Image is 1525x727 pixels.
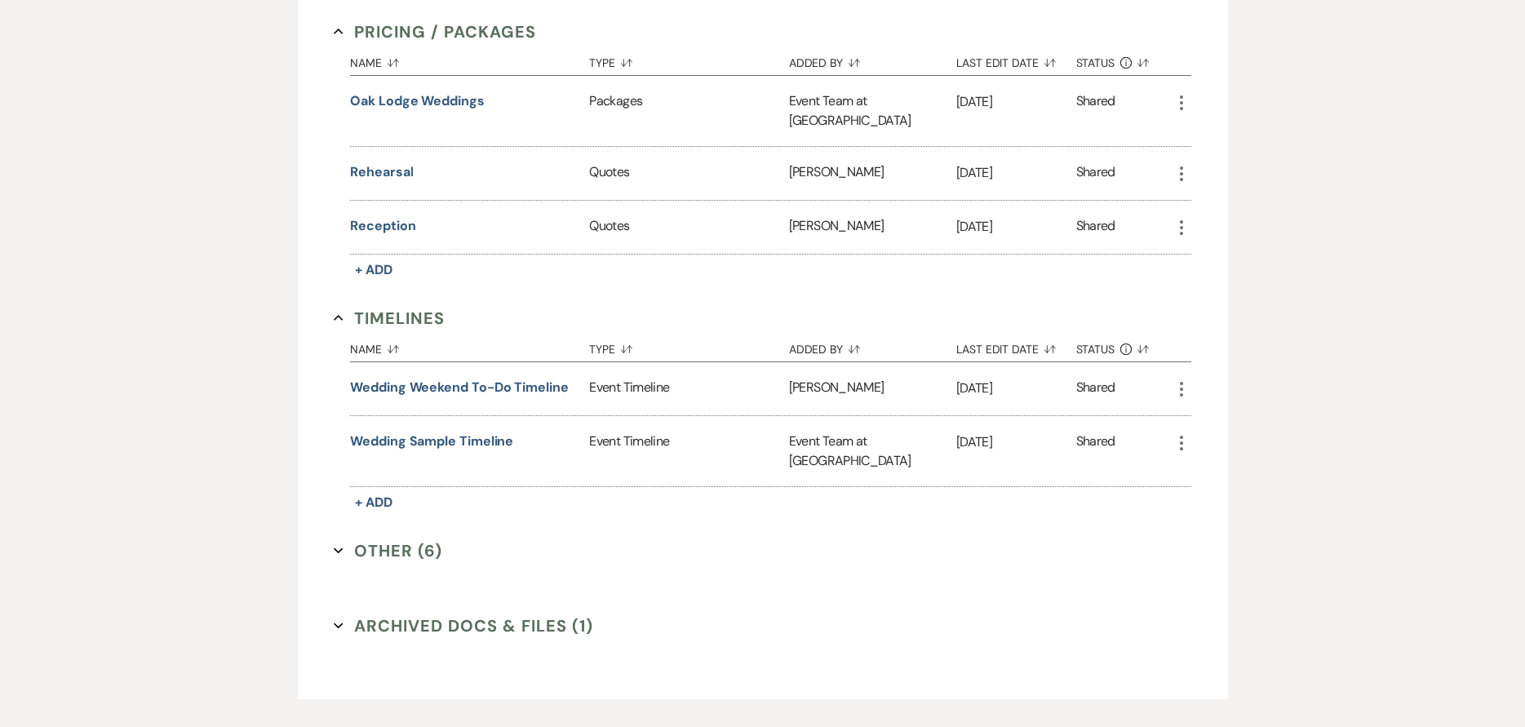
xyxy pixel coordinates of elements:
button: Wedding Sample Timeline [350,432,513,451]
div: Packages [589,76,788,146]
div: Shared [1076,216,1115,238]
div: Event Timeline [589,362,788,415]
button: Oak Lodge Weddings [350,91,485,111]
button: Last Edit Date [956,44,1076,75]
button: + Add [350,259,397,281]
div: Quotes [589,201,788,254]
div: [PERSON_NAME] [789,147,956,200]
button: Last Edit Date [956,330,1076,361]
div: Quotes [589,147,788,200]
button: Status [1076,330,1172,361]
div: Shared [1076,378,1115,400]
button: Archived Docs & Files (1) [334,614,593,638]
div: [PERSON_NAME] [789,362,956,415]
span: + Add [355,494,392,511]
button: + Add [350,491,397,514]
button: Added By [789,44,956,75]
button: Name [350,44,589,75]
button: Added By [789,330,956,361]
p: [DATE] [956,91,1076,113]
button: Name [350,330,589,361]
button: Type [589,44,788,75]
p: [DATE] [956,378,1076,399]
button: rehearsal [350,162,413,182]
div: Shared [1076,91,1115,131]
p: [DATE] [956,432,1076,453]
span: Status [1076,57,1115,69]
p: [DATE] [956,216,1076,237]
button: Timelines [334,306,445,330]
button: Type [589,330,788,361]
div: [PERSON_NAME] [789,201,956,254]
div: Event Team at [GEOGRAPHIC_DATA] [789,76,956,146]
button: Wedding Weekend To-Do Timeline [350,378,569,397]
button: Other (6) [334,539,442,563]
div: Event Timeline [589,416,788,486]
button: Pricing / Packages [334,20,536,44]
button: reception [350,216,415,236]
span: Status [1076,344,1115,355]
div: Shared [1076,432,1115,471]
span: + Add [355,261,392,278]
div: Event Team at [GEOGRAPHIC_DATA] [789,416,956,486]
button: Status [1076,44,1172,75]
div: Shared [1076,162,1115,184]
p: [DATE] [956,162,1076,184]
